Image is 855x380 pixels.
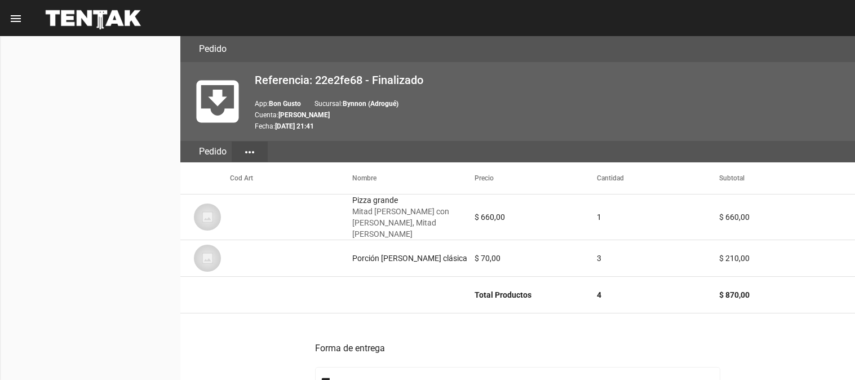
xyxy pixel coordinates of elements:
mat-cell: $ 210,00 [719,240,855,276]
p: Cuenta: [255,109,846,121]
b: Bon Gusto [269,100,301,108]
mat-cell: 3 [597,240,719,276]
b: [DATE] 21:41 [275,122,314,130]
h2: Referencia: 22e2fe68 - Finalizado [255,71,846,89]
mat-icon: more_horiz [243,145,256,159]
mat-cell: 4 [597,277,719,313]
h3: Pedido [199,41,227,57]
img: 07c47add-75b0-4ce5-9aba-194f44787723.jpg [194,245,221,272]
mat-cell: $ 660,00 [475,199,597,235]
b: Bynnon (Adrogué) [343,100,398,108]
mat-header-cell: Precio [475,162,597,194]
mat-cell: $ 870,00 [719,277,855,313]
mat-header-cell: Cantidad [597,162,719,194]
mat-icon: menu [9,12,23,25]
p: App: Sucursal: [255,98,846,109]
div: Pedido [194,141,232,162]
mat-header-cell: Nombre [352,162,475,194]
mat-icon: move_to_inbox [189,73,246,130]
mat-header-cell: Cod Art [230,162,352,194]
button: Elegir sección [232,142,268,162]
span: Mitad [PERSON_NAME] con [PERSON_NAME], Mitad [PERSON_NAME] [352,206,475,240]
h3: Forma de entrega [315,341,720,356]
mat-cell: $ 660,00 [719,199,855,235]
p: Fecha: [255,121,846,132]
div: Pizza grande [352,195,475,240]
mat-cell: 1 [597,199,719,235]
mat-cell: Total Productos [475,277,597,313]
mat-header-cell: Subtotal [719,162,855,194]
img: 07c47add-75b0-4ce5-9aba-194f44787723.jpg [194,204,221,231]
mat-cell: $ 70,00 [475,240,597,276]
b: [PERSON_NAME] [278,111,330,119]
div: Porción [PERSON_NAME] clásica [352,253,467,264]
